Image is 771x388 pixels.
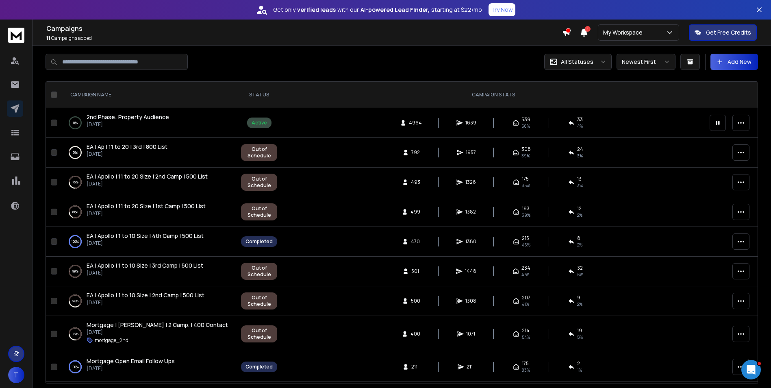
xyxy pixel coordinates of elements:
[245,146,273,159] div: Out of Schedule
[491,6,513,14] p: Try Now
[522,294,530,301] span: 207
[577,294,580,301] span: 9
[467,364,475,370] span: 211
[245,205,273,218] div: Out of Schedule
[522,212,530,218] span: 39 %
[521,153,530,159] span: 39 %
[46,24,562,33] h1: Campaigns
[465,120,476,126] span: 1639
[61,108,236,138] td: 0%2nd Phase: Property Audience[DATE]
[561,58,593,66] p: All Statuses
[577,271,583,278] span: 6 %
[61,227,236,257] td: 100%EA | Apollo | 1 to 10 Size | 4th Camp | 500 List[DATE]
[8,28,24,43] img: logo
[87,270,203,276] p: [DATE]
[72,208,78,216] p: 81 %
[577,265,583,271] span: 32
[521,116,530,123] span: 539
[72,297,78,305] p: 64 %
[577,242,582,248] span: 2 %
[522,182,530,189] span: 35 %
[411,298,420,304] span: 500
[87,113,169,121] a: 2nd Phase: Property Audience
[87,232,204,240] a: EA | Apollo | 1 to 10 Size | 4th Camp | 500 List
[87,121,169,128] p: [DATE]
[72,363,79,371] p: 100 %
[410,209,420,215] span: 499
[741,360,761,379] iframe: Intercom live chat
[577,327,582,334] span: 19
[87,202,206,210] span: EA | Apollo | 11 to 20 Size | 1st Camp | 500 List
[245,265,273,278] div: Out of Schedule
[87,181,208,187] p: [DATE]
[282,82,705,108] th: CAMPAIGN STATS
[577,235,580,242] span: 8
[411,238,420,245] span: 470
[522,301,529,307] span: 41 %
[411,149,420,156] span: 792
[577,205,582,212] span: 12
[72,267,78,275] p: 99 %
[603,28,646,37] p: My Workspace
[87,143,167,150] span: EA | Ap | 11 to 20 | 3rd | 800 List
[87,357,175,365] a: Mortgage Open Email Follow Ups
[46,35,50,41] span: 11
[95,337,128,344] p: mortgage_2nd
[521,123,530,129] span: 68 %
[522,367,530,373] span: 83 %
[361,6,430,14] strong: AI-powered Lead Finder,
[87,321,228,329] span: Mortgage | [PERSON_NAME] | 2 Camp. | 400 Contact
[409,120,422,126] span: 4964
[46,35,562,41] p: Campaigns added
[465,298,476,304] span: 1308
[87,172,208,180] span: EA | Apollo | 11 to 20 Size | 2nd Camp | 500 List
[522,360,529,367] span: 175
[577,182,583,189] span: 3 %
[87,291,204,299] a: EA | Apollo | 1 to 10 Size | 2nd Camp | 500 List
[465,179,476,185] span: 1326
[87,357,175,365] span: Mortgage Open Email Follow Ups
[87,143,167,151] a: EA | Ap | 11 to 20 | 3rd | 800 List
[577,360,580,367] span: 2
[577,334,583,340] span: 5 %
[245,364,273,370] div: Completed
[577,116,583,123] span: 33
[245,176,273,189] div: Out of Schedule
[522,334,530,340] span: 54 %
[577,301,582,307] span: 2 %
[577,123,583,129] span: 4 %
[72,330,78,338] p: 73 %
[8,367,24,383] button: T
[87,299,204,306] p: [DATE]
[522,235,529,242] span: 215
[577,367,582,373] span: 1 %
[521,271,529,278] span: 47 %
[410,331,420,337] span: 400
[245,238,273,245] div: Completed
[522,176,529,182] span: 175
[73,119,78,127] p: 0 %
[489,3,515,16] button: Try Now
[521,146,531,153] span: 308
[577,146,583,153] span: 24
[521,265,530,271] span: 234
[87,262,203,270] a: EA | Apollo | 1 to 10 Size | 3rd Camp | 500 List
[61,286,236,316] td: 64%EA | Apollo | 1 to 10 Size | 2nd Camp | 500 List[DATE]
[87,321,228,329] a: Mortgage | [PERSON_NAME] | 2 Camp. | 400 Contact
[87,232,204,240] span: EA | Apollo | 1 to 10 Size | 4th Camp | 500 List
[297,6,336,14] strong: verified leads
[72,178,78,186] p: 76 %
[522,205,530,212] span: 193
[689,24,757,41] button: Get Free Credits
[522,242,530,248] span: 46 %
[87,365,175,372] p: [DATE]
[61,82,236,108] th: CAMPAIGN NAME
[245,294,273,307] div: Out of Schedule
[273,6,482,14] p: Get only with our starting at $22/mo
[87,151,167,157] p: [DATE]
[522,327,530,334] span: 214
